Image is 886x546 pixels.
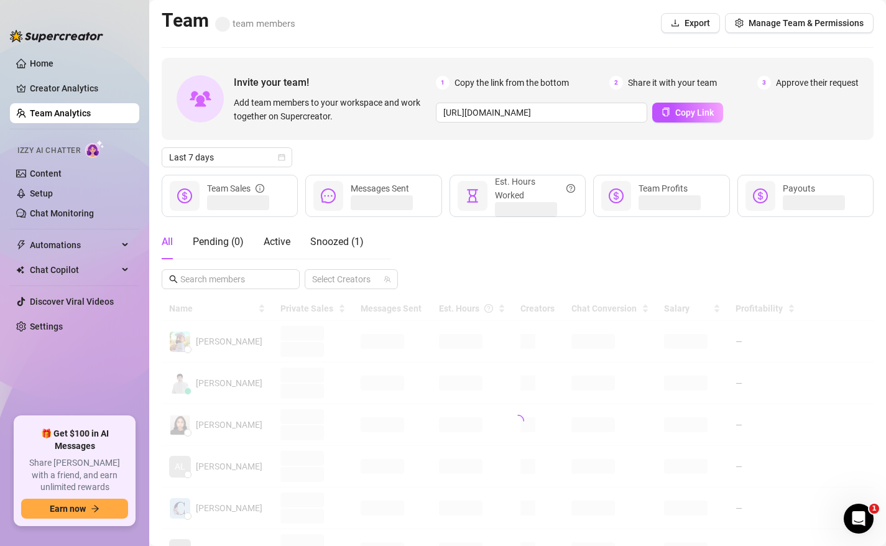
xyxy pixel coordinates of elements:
span: dollar-circle [609,188,624,203]
span: search [169,275,178,284]
span: Add team members to your workspace and work together on Supercreator. [234,96,431,123]
span: Izzy AI Chatter [17,145,80,157]
span: 2 [609,76,623,90]
span: info-circle [256,182,264,195]
span: loading [512,415,524,427]
span: 1 [436,76,450,90]
input: Search members [180,272,282,286]
span: Team Profits [639,183,688,193]
span: 🎁 Get $100 in AI Messages [21,428,128,452]
span: Manage Team & Permissions [749,18,864,28]
a: Creator Analytics [30,78,129,98]
img: logo-BBDzfeDw.svg [10,30,103,42]
span: download [671,19,680,27]
span: team members [215,18,295,29]
iframe: Intercom live chat [844,504,874,534]
a: Chat Monitoring [30,208,94,218]
span: Copy Link [675,108,714,118]
span: Snoozed ( 1 ) [310,236,364,248]
div: All [162,234,173,249]
span: Chat Copilot [30,260,118,280]
div: Pending ( 0 ) [193,234,244,249]
span: question-circle [566,175,575,202]
img: Chat Copilot [16,266,24,274]
span: setting [735,19,744,27]
button: Export [661,13,720,33]
a: Home [30,58,53,68]
img: AI Chatter [85,140,104,158]
a: Team Analytics [30,108,91,118]
span: Payouts [783,183,815,193]
span: dollar-circle [753,188,768,203]
span: Export [685,18,710,28]
h2: Team [162,9,295,32]
span: message [321,188,336,203]
span: Earn now [50,504,86,514]
span: Last 7 days [169,148,285,167]
a: Content [30,169,62,178]
span: Share it with your team [628,76,717,90]
a: Settings [30,322,63,331]
button: Manage Team & Permissions [725,13,874,33]
span: Invite your team! [234,75,436,90]
span: calendar [278,154,285,161]
span: copy [662,108,670,116]
span: Active [264,236,290,248]
span: thunderbolt [16,240,26,250]
span: Copy the link from the bottom [455,76,569,90]
span: 1 [869,504,879,514]
span: hourglass [465,188,480,203]
span: team [384,275,391,283]
span: Messages Sent [351,183,409,193]
button: Earn nowarrow-right [21,499,128,519]
span: 3 [757,76,771,90]
div: Est. Hours Worked [495,175,575,202]
a: Setup [30,188,53,198]
span: Share [PERSON_NAME] with a friend, and earn unlimited rewards [21,457,128,494]
div: Team Sales [207,182,264,195]
button: Copy Link [652,103,723,123]
span: Approve their request [776,76,859,90]
span: arrow-right [91,504,99,513]
span: Automations [30,235,118,255]
span: dollar-circle [177,188,192,203]
a: Discover Viral Videos [30,297,114,307]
